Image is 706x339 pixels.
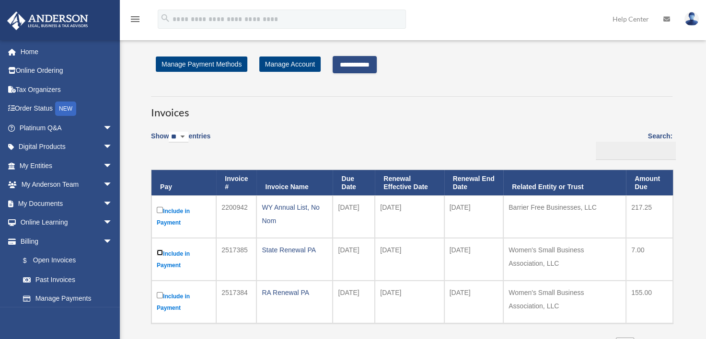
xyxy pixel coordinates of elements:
a: Order StatusNEW [7,99,127,119]
td: [DATE] [444,195,504,238]
a: Platinum Q&Aarrow_drop_down [7,118,127,137]
td: [DATE] [333,281,375,323]
th: Renewal End Date: activate to sort column ascending [444,170,504,196]
td: Women's Small Business Association, LLC [503,238,626,281]
td: [DATE] [444,238,504,281]
div: WY Annual List, No Nom [262,201,327,227]
span: $ [28,255,33,267]
th: Amount Due: activate to sort column ascending [626,170,673,196]
td: [DATE] [375,281,444,323]
label: Search: [592,130,672,160]
span: arrow_drop_down [103,118,122,138]
span: arrow_drop_down [103,156,122,176]
td: 155.00 [626,281,673,323]
input: Include in Payment [157,207,163,213]
label: Show entries [151,130,210,152]
th: Invoice #: activate to sort column ascending [216,170,256,196]
div: NEW [55,102,76,116]
label: Include in Payment [157,248,211,271]
th: Due Date: activate to sort column ascending [333,170,375,196]
a: Tax Organizers [7,80,127,99]
input: Include in Payment [157,249,163,256]
img: User Pic [684,12,699,26]
span: arrow_drop_down [103,175,122,195]
i: search [160,13,171,23]
th: Renewal Effective Date: activate to sort column ascending [375,170,444,196]
td: 2517384 [216,281,256,323]
a: Manage Account [259,56,321,72]
a: My Anderson Teamarrow_drop_down [7,175,127,194]
td: [DATE] [375,238,444,281]
td: 2517385 [216,238,256,281]
span: arrow_drop_down [103,137,122,157]
i: menu [129,13,141,25]
a: Manage Payment Methods [156,56,247,72]
a: Billingarrow_drop_down [7,232,122,251]
h3: Invoices [151,96,672,120]
a: Past Invoices [13,270,122,289]
td: [DATE] [333,195,375,238]
td: [DATE] [375,195,444,238]
a: Online Ordering [7,61,127,80]
td: 7.00 [626,238,673,281]
span: arrow_drop_down [103,194,122,214]
a: Manage Payments [13,289,122,308]
select: Showentries [169,132,188,143]
input: Include in Payment [157,292,163,298]
div: RA Renewal PA [262,286,327,299]
a: My Entitiesarrow_drop_down [7,156,127,175]
th: Pay: activate to sort column descending [151,170,216,196]
a: My Documentsarrow_drop_down [7,194,127,213]
th: Invoice Name: activate to sort column ascending [256,170,333,196]
label: Include in Payment [157,205,211,228]
td: 2200942 [216,195,256,238]
input: Search: [596,142,676,160]
a: Online Learningarrow_drop_down [7,213,127,232]
th: Related Entity or Trust: activate to sort column ascending [503,170,626,196]
img: Anderson Advisors Platinum Portal [4,11,91,30]
a: Digital Productsarrow_drop_down [7,137,127,157]
td: Women's Small Business Association, LLC [503,281,626,323]
label: Include in Payment [157,290,211,314]
div: State Renewal PA [262,243,327,257]
td: Barrier Free Businesses, LLC [503,195,626,238]
span: arrow_drop_down [103,232,122,251]
a: menu [129,17,141,25]
td: [DATE] [444,281,504,323]
td: 217.25 [626,195,673,238]
a: Home [7,42,127,61]
span: arrow_drop_down [103,213,122,233]
a: $Open Invoices [13,251,117,271]
td: [DATE] [333,238,375,281]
